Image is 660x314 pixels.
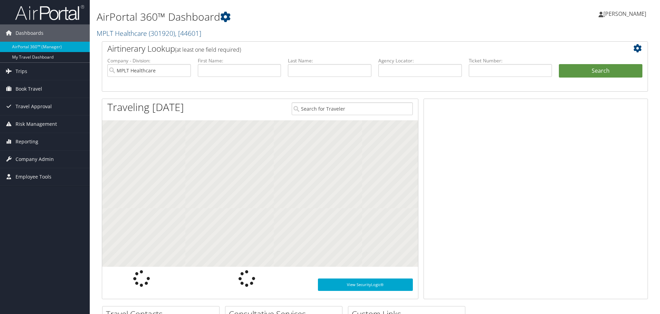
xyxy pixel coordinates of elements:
h2: Airtinerary Lookup [107,43,597,54]
label: First Name: [198,57,281,64]
img: airportal-logo.png [15,4,84,21]
label: Company - Division: [107,57,191,64]
span: Reporting [16,133,38,150]
h1: AirPortal 360™ Dashboard [97,10,468,24]
span: , [ 44601 ] [175,29,201,38]
h1: Traveling [DATE] [107,100,184,114]
a: [PERSON_NAME] [599,3,653,24]
a: MPLT Healthcare [97,29,201,38]
span: Book Travel [16,80,42,98]
label: Agency Locator: [378,57,462,64]
label: Ticket Number: [469,57,552,64]
input: Search for Traveler [292,102,413,115]
span: Company Admin [16,151,54,168]
label: Last Name: [288,57,371,64]
span: Employee Tools [16,168,51,185]
span: (at least one field required) [175,46,241,53]
a: View SecurityLogic® [318,278,413,291]
span: [PERSON_NAME] [603,10,646,18]
span: Dashboards [16,24,43,42]
span: Trips [16,63,27,80]
span: ( 301920 ) [149,29,175,38]
button: Search [559,64,642,78]
span: Travel Approval [16,98,52,115]
span: Risk Management [16,115,57,133]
